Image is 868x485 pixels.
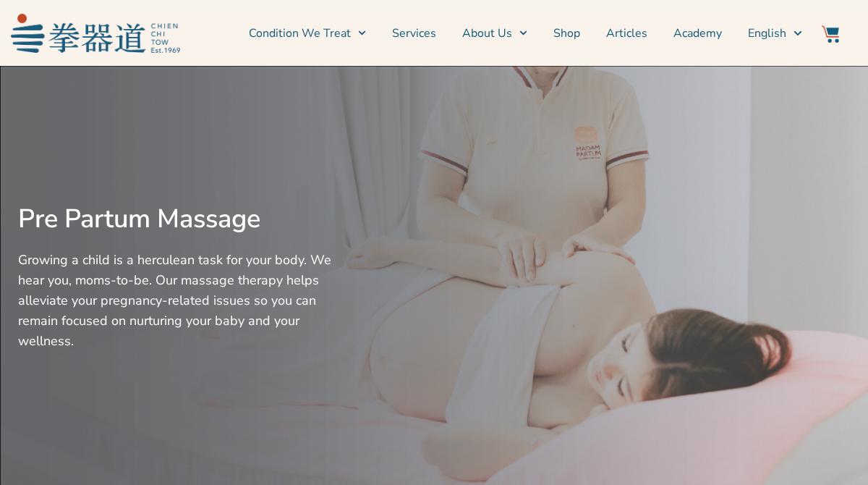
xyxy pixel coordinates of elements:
a: Articles [606,15,647,51]
a: Condition We Treat [249,15,366,51]
img: Website Icon-03 [822,25,839,43]
nav: Menu [187,15,802,51]
span: English [748,25,786,42]
p: Growing a child is a herculean task for your body. We hear you, moms-to-be. Our massage therapy h... [18,250,351,351]
a: Shop [553,15,580,51]
a: About Us [462,15,527,51]
a: Academy [673,15,722,51]
a: Services [392,15,436,51]
a: English [748,15,801,51]
h2: Pre Partum Massage [18,203,351,235]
